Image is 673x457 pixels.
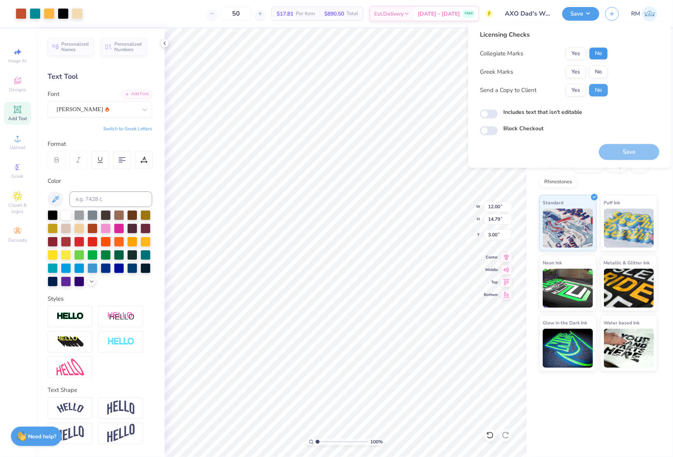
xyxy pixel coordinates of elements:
[48,386,152,395] div: Text Shape
[374,10,404,18] span: Est. Delivery
[107,337,135,346] img: Negative Space
[631,6,657,21] a: RM
[631,9,640,18] span: RM
[543,198,563,207] span: Standard
[566,66,586,78] button: Yes
[543,259,562,267] span: Neon Ink
[543,269,593,308] img: Neon Ink
[61,41,89,52] span: Personalized Names
[484,255,498,260] span: Center
[324,10,344,18] span: $890.50
[642,6,657,21] img: Ronald Manipon
[566,84,586,96] button: Yes
[589,66,608,78] button: No
[103,126,152,132] button: Switch to Greek Letters
[589,47,608,60] button: No
[114,41,142,52] span: Personalized Numbers
[12,173,24,179] span: Greek
[480,49,523,58] div: Collegiate Marks
[107,400,135,415] img: Arch
[296,10,315,18] span: Per Item
[539,176,577,188] div: Rhinestones
[484,292,498,298] span: Bottom
[484,280,498,285] span: Top
[465,11,473,16] span: FREE
[484,267,498,273] span: Middle
[107,424,135,443] img: Rise
[543,319,587,327] span: Glow in the Dark Ink
[370,438,383,445] span: 100 %
[121,90,152,99] div: Add Font
[543,209,593,248] img: Standard
[499,6,556,21] input: Untitled Design
[8,237,27,243] span: Decorate
[277,10,293,18] span: $17.81
[480,86,536,95] div: Send a Copy to Client
[57,359,84,376] img: Free Distort
[8,115,27,122] span: Add Text
[48,140,153,149] div: Format
[28,433,57,440] strong: Need help?
[503,125,543,133] label: Block Checkout
[9,58,27,64] span: Image AI
[9,87,26,93] span: Designs
[57,426,84,441] img: Flag
[566,47,586,60] button: Yes
[604,198,620,207] span: Puff Ink
[48,294,152,303] div: Styles
[57,336,84,348] img: 3d Illusion
[604,269,654,308] img: Metallic & Glitter Ink
[562,7,599,21] button: Save
[480,30,608,39] div: Licensing Checks
[589,84,608,96] button: No
[346,10,358,18] span: Total
[57,312,84,321] img: Stroke
[48,71,152,82] div: Text Tool
[48,90,59,99] label: Font
[4,202,31,214] span: Clipart & logos
[10,144,25,151] span: Upload
[107,312,135,321] img: Shadow
[604,209,654,248] img: Puff Ink
[480,67,513,76] div: Greek Marks
[221,7,251,21] input: – –
[604,259,650,267] span: Metallic & Glitter Ink
[543,329,593,368] img: Glow in the Dark Ink
[604,319,640,327] span: Water based Ink
[418,10,460,18] span: [DATE] - [DATE]
[503,108,582,116] label: Includes text that isn't editable
[69,191,152,207] input: e.g. 7428 c
[604,329,654,368] img: Water based Ink
[57,403,84,413] img: Arc
[48,177,152,186] div: Color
